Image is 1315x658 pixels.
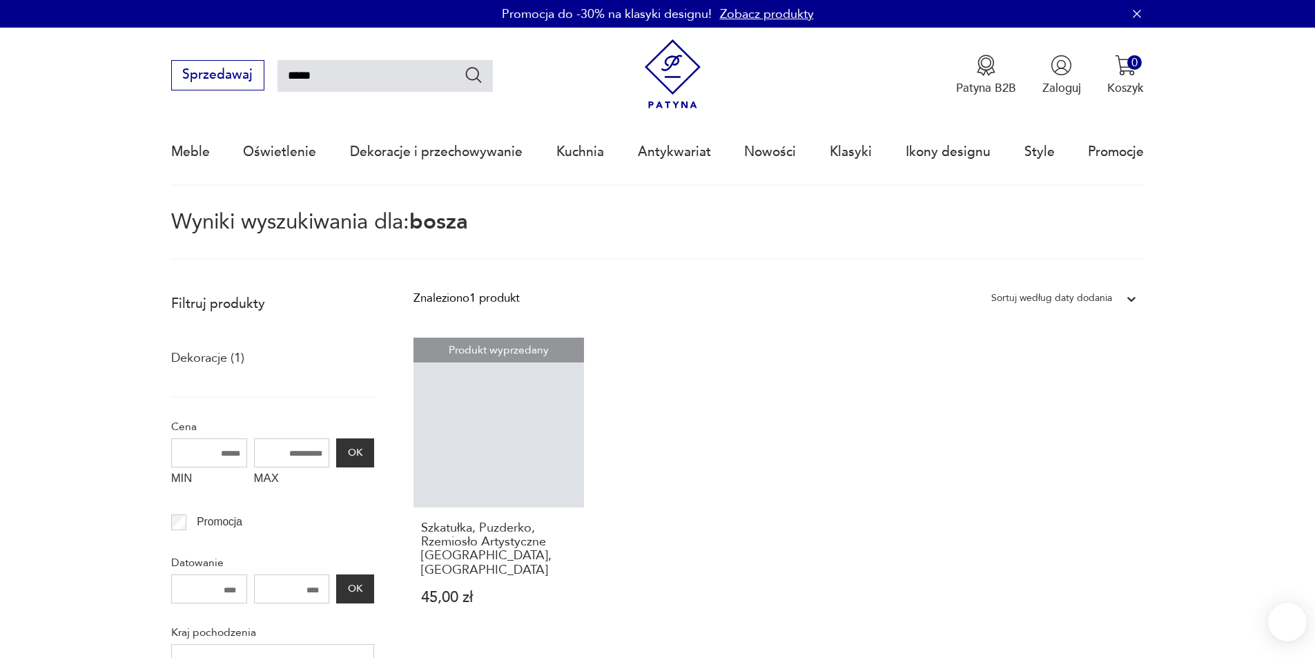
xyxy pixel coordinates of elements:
div: 0 [1127,55,1142,70]
img: Ikona medalu [975,55,997,76]
p: Patyna B2B [956,80,1016,96]
p: Promocja [197,513,242,531]
button: Patyna B2B [956,55,1016,96]
span: bosza [409,207,468,236]
label: MIN [171,467,247,494]
a: Antykwariat [638,120,711,184]
p: Zaloguj [1042,80,1081,96]
p: Wyniki wyszukiwania dla: [171,212,1144,260]
a: Style [1024,120,1055,184]
a: Zobacz produkty [720,6,814,23]
a: Klasyki [830,120,872,184]
a: Produkt wyprzedanySzkatułka, Puzderko, Rzemiosło Artystyczne Bosza, WarszawaSzkatułka, Puzderko, ... [413,338,584,637]
a: Dekoracje (1) [171,347,244,370]
img: Patyna - sklep z meblami i dekoracjami vintage [638,39,708,109]
button: OK [336,574,373,603]
a: Ikony designu [906,120,991,184]
a: Ikona medaluPatyna B2B [956,55,1016,96]
button: Szukaj [464,65,484,85]
p: 45,00 zł [421,590,576,605]
img: Ikona koszyka [1115,55,1136,76]
p: Promocja do -30% na klasyki designu! [502,6,712,23]
a: Dekoracje i przechowywanie [350,120,523,184]
p: Cena [171,418,374,436]
button: 0Koszyk [1107,55,1144,96]
a: Meble [171,120,210,184]
p: Kraj pochodzenia [171,623,374,641]
div: Sortuj według daty dodania [991,289,1112,307]
p: Filtruj produkty [171,295,374,313]
label: MAX [254,467,330,494]
iframe: Smartsupp widget button [1268,603,1307,641]
button: Sprzedawaj [171,60,264,90]
img: Ikonka użytkownika [1051,55,1072,76]
p: Koszyk [1107,80,1144,96]
div: Znaleziono 1 produkt [413,289,520,307]
a: Kuchnia [556,120,604,184]
a: Promocje [1088,120,1144,184]
a: Oświetlenie [243,120,316,184]
a: Sprzedawaj [171,70,264,81]
h3: Szkatułka, Puzderko, Rzemiosło Artystyczne [GEOGRAPHIC_DATA], [GEOGRAPHIC_DATA] [421,521,576,578]
p: Datowanie [171,554,374,572]
button: Zaloguj [1042,55,1081,96]
a: Nowości [744,120,796,184]
button: OK [336,438,373,467]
